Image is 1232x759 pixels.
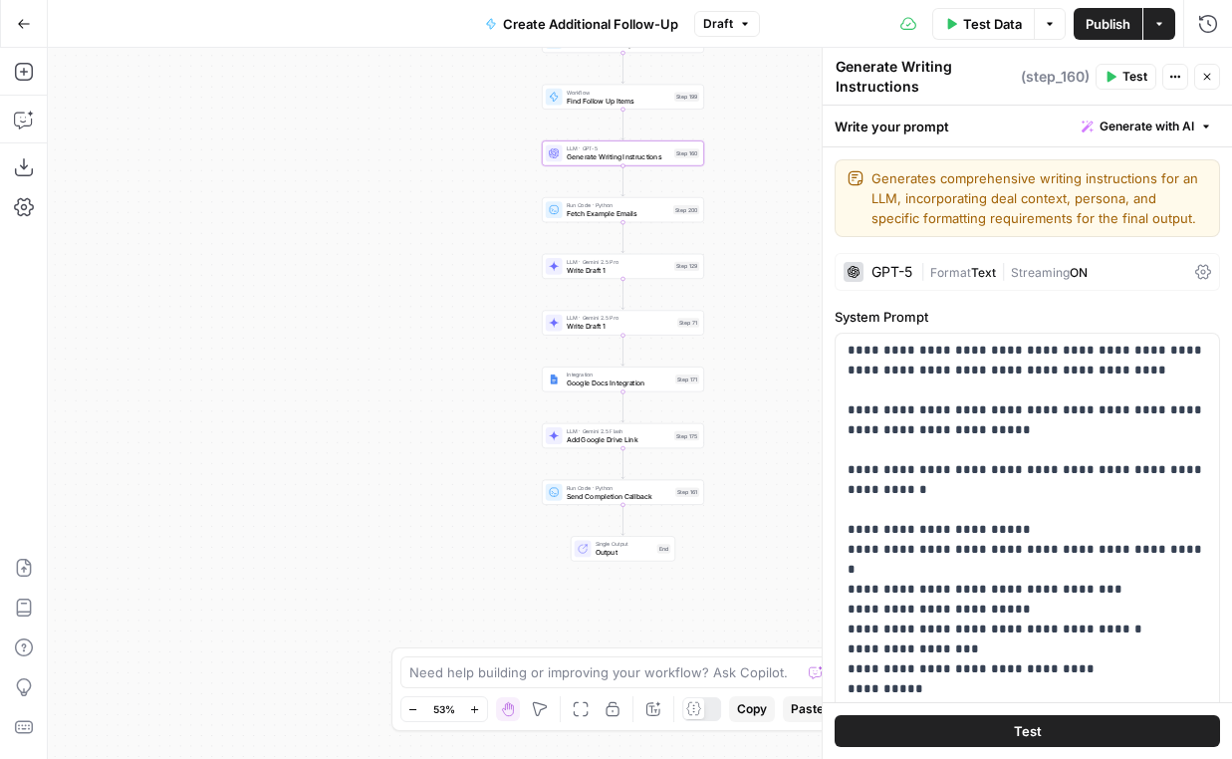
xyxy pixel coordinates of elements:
span: Paste [791,700,824,718]
div: Step 175 [674,431,699,440]
span: Google Docs Integration [567,378,671,388]
button: Copy [729,696,775,722]
div: IntegrationGoogle Docs IntegrationStep 171 [542,367,704,391]
div: Step 160 [674,148,699,157]
div: LLM · Gemini 2.5 ProWrite Draft 1Step 71 [542,310,704,335]
div: Run Code · PythonSend Completion CallbackStep 161 [542,480,704,505]
div: Step 71 [677,318,699,327]
span: Fetch Example Emails [567,208,669,219]
div: GPT-5 [871,265,912,279]
g: Edge from step_160 to step_200 [621,166,624,196]
span: Create Additional Follow-Up [503,14,678,34]
span: 53% [433,701,455,717]
g: Edge from step_71 to step_171 [621,336,624,366]
div: Step 129 [674,262,699,271]
span: Integration [567,371,671,379]
button: Publish [1074,8,1142,40]
span: Write Draft 1 [567,265,670,276]
g: Edge from step_199 to step_160 [621,110,624,139]
button: Test [1096,64,1156,90]
span: Workflow [567,88,670,96]
div: Step 161 [675,487,699,496]
span: | [920,261,930,281]
span: | [996,261,1011,281]
span: Test [1122,68,1147,86]
div: Get Account History [542,28,704,53]
span: Run Code · Python [567,483,671,491]
button: Test [835,715,1220,747]
g: Edge from step_175 to step_161 [621,448,624,478]
span: LLM · Gemini 2.5 Pro [567,257,670,265]
span: Get Account History [567,39,669,50]
span: Find Follow Up Items [567,96,670,107]
span: LLM · Gemini 2.5 Flash [567,427,670,435]
span: Test [1014,721,1042,741]
span: Add Google Drive Link [567,434,670,445]
div: WorkflowFind Follow Up ItemsStep 199 [542,85,704,110]
button: Generate with AI [1074,114,1220,139]
span: Test Data [963,14,1022,34]
g: Edge from step_194 to step_199 [621,53,624,83]
button: Create Additional Follow-Up [473,8,690,40]
img: Instagram%20post%20-%201%201.png [549,375,560,385]
span: Single Output [596,540,653,548]
textarea: Generate Writing Instructions [836,57,1016,97]
span: Publish [1086,14,1130,34]
span: Output [596,547,653,558]
span: Text [971,265,996,280]
span: Format [930,265,971,280]
button: Draft [694,11,760,37]
span: Generate Writing Instructions [567,151,670,162]
span: Run Code · Python [567,201,669,209]
div: Step 171 [675,375,699,383]
div: Step 200 [673,205,699,214]
div: Write your prompt [823,106,1232,146]
div: Single OutputOutputEnd [542,536,704,561]
div: LLM · Gemini 2.5 ProWrite Draft 1Step 129 [542,254,704,279]
span: LLM · GPT-5 [567,144,670,152]
span: ( step_160 ) [1021,67,1090,87]
g: Edge from step_129 to step_71 [621,279,624,309]
span: Generate with AI [1100,118,1194,135]
textarea: Generates comprehensive writing instructions for an LLM, incorporating deal context, persona, and... [871,168,1207,228]
span: Copy [737,700,767,718]
span: Streaming [1011,265,1070,280]
button: Test Data [932,8,1034,40]
g: Edge from step_161 to end [621,505,624,535]
button: Paste [783,696,832,722]
span: LLM · Gemini 2.5 Pro [567,314,673,322]
div: Step 199 [674,92,699,101]
span: Draft [703,15,733,33]
g: Edge from step_200 to step_129 [621,222,624,252]
span: Send Completion Callback [567,491,671,502]
div: LLM · GPT-5Generate Writing InstructionsStep 160 [542,140,704,165]
div: End [657,544,671,553]
span: ON [1070,265,1088,280]
label: System Prompt [835,307,1220,327]
g: Edge from step_171 to step_175 [621,391,624,421]
div: LLM · Gemini 2.5 FlashAdd Google Drive LinkStep 175 [542,423,704,448]
span: Write Draft 1 [567,321,673,332]
div: Run Code · PythonFetch Example EmailsStep 200 [542,197,704,222]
